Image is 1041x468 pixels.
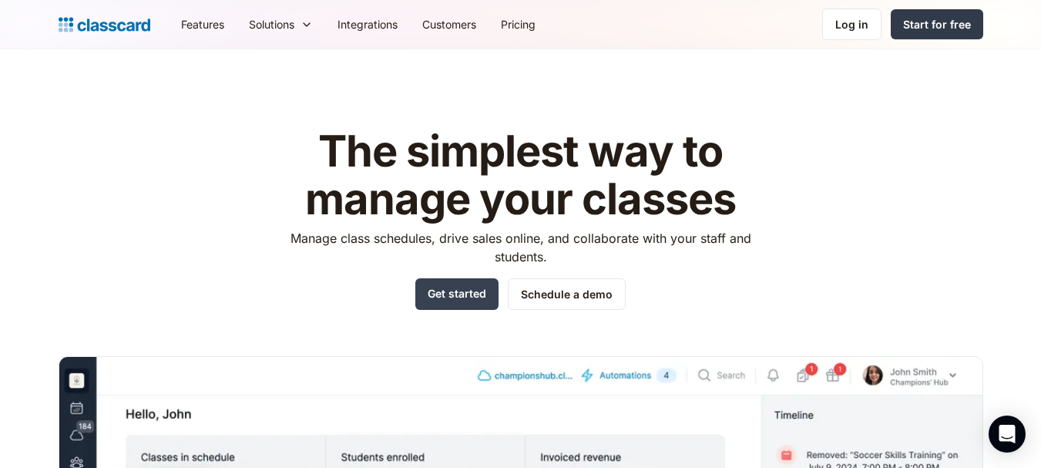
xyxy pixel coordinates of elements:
a: Customers [410,7,489,42]
h1: The simplest way to manage your classes [276,128,765,223]
div: Solutions [249,16,294,32]
a: Start for free [891,9,983,39]
a: Pricing [489,7,548,42]
a: Features [169,7,237,42]
div: Start for free [903,16,971,32]
a: Get started [415,278,499,310]
a: Log in [822,8,881,40]
a: Schedule a demo [508,278,626,310]
a: home [59,14,150,35]
div: Open Intercom Messenger [989,416,1026,453]
p: Manage class schedules, drive sales online, and collaborate with your staff and students. [276,229,765,266]
div: Log in [835,16,868,32]
div: Solutions [237,7,325,42]
a: Integrations [325,7,410,42]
